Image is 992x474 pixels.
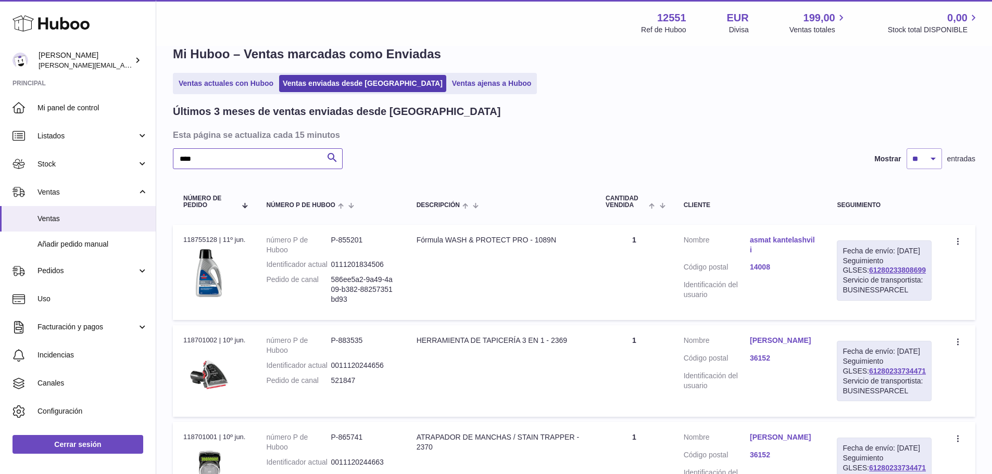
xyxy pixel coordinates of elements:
[888,11,980,35] a: 0,00 Stock total DISPONIBLE
[266,260,331,270] dt: Identificador actual
[417,202,460,209] span: Descripción
[279,75,446,92] a: Ventas enviadas desde [GEOGRAPHIC_DATA]
[417,432,585,452] div: ATRAPADOR DE MANCHAS / STAIN TRAPPER - 2370
[595,325,673,417] td: 1
[12,435,143,454] a: Cerrar sesión
[869,464,926,472] a: 61280233734471
[266,202,335,209] span: número P de Huboo
[750,432,816,442] a: [PERSON_NAME]
[684,262,750,275] dt: Código postal
[750,353,816,363] a: 36152
[684,353,750,366] dt: Código postal
[331,275,396,304] dd: 586ee5a2-9a49-4a09-b382-88257351bd93
[37,350,148,360] span: Incidencias
[606,195,646,209] span: Cantidad vendida
[417,235,585,245] div: Fórmula WASH & PROTECT PRO - 1089N
[331,361,396,370] dd: 0011120244656
[37,187,137,197] span: Ventas
[173,105,500,119] h2: Últimos 3 meses de ventas enviadas desde [GEOGRAPHIC_DATA]
[803,11,835,25] span: 199,00
[684,336,750,348] dt: Nombre
[843,347,926,356] div: Fecha de envío: [DATE]
[595,225,673,320] td: 1
[750,336,816,345] a: [PERSON_NAME]
[750,450,816,460] a: 36152
[266,235,331,255] dt: número P de Huboo
[837,202,932,209] div: Seguimiento
[266,361,331,370] dt: Identificador actual
[183,336,245,345] div: 118701002 | 10º jun.
[37,266,137,276] span: Pedidos
[37,406,148,416] span: Configuración
[266,457,331,467] dt: Identificador actual
[331,432,396,452] dd: P-865741
[947,154,975,164] span: entradas
[183,235,245,245] div: 118755128 | 11º jun.
[641,25,686,35] div: Ref de Huboo
[331,376,396,386] dd: 521847
[684,280,750,300] dt: Identificación del usuario
[684,450,750,463] dt: Código postal
[39,50,132,70] div: [PERSON_NAME]
[789,25,847,35] span: Ventas totales
[12,53,28,68] img: gerardo.montoiro@cleverenterprise.es
[331,336,396,355] dd: P-883535
[869,266,926,274] a: 61280233808699
[37,294,148,304] span: Uso
[684,235,750,258] dt: Nombre
[183,248,235,300] img: 1694422691.jpg
[684,371,750,391] dt: Identificación del usuario
[37,322,137,332] span: Facturación y pagos
[331,457,396,467] dd: 0011120244663
[37,214,148,224] span: Ventas
[947,11,968,25] span: 0,00
[37,159,137,169] span: Stock
[331,235,396,255] dd: P-855201
[37,103,148,113] span: Mi panel de control
[684,202,817,209] div: Cliente
[869,367,926,375] a: 61280233734471
[837,341,932,401] div: Seguimiento GLSES:
[729,25,749,35] div: Divisa
[837,240,932,301] div: Seguimiento GLSES:
[684,432,750,445] dt: Nombre
[750,262,816,272] a: 14008
[266,336,331,355] dt: número P de Huboo
[448,75,535,92] a: Ventas ajenas a Huboo
[789,11,847,35] a: 199,00 Ventas totales
[266,275,331,304] dt: Pedido de canal
[173,46,975,62] h1: Mi Huboo – Ventas marcadas como Enviadas
[843,376,926,396] div: Servicio de transportista: BUSINESSPARCEL
[37,239,148,249] span: Añadir pedido manual
[37,131,137,141] span: Listados
[39,61,265,69] span: [PERSON_NAME][EMAIL_ADDRESS][PERSON_NAME][DOMAIN_NAME]
[173,129,973,140] h3: Esta página se actualiza cada 15 minutos
[266,432,331,452] dt: número P de Huboo
[37,378,148,388] span: Canales
[843,443,926,453] div: Fecha de envío: [DATE]
[750,235,816,255] a: asmat kantelashvili
[266,376,331,386] dt: Pedido de canal
[183,195,236,209] span: Número de pedido
[874,154,901,164] label: Mostrar
[657,11,686,25] strong: 12551
[175,75,277,92] a: Ventas actuales con Huboo
[183,432,245,442] div: 118701001 | 10º jun.
[727,11,749,25] strong: EUR
[183,349,235,401] img: 1697799744.jpeg
[888,25,980,35] span: Stock total DISPONIBLE
[331,260,396,270] dd: 0111201834506
[843,275,926,295] div: Servicio de transportista: BUSINESSPARCEL
[843,246,926,256] div: Fecha de envío: [DATE]
[417,336,585,345] div: HERRAMIENTA DE TAPICERÍA 3 EN 1 - 2369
